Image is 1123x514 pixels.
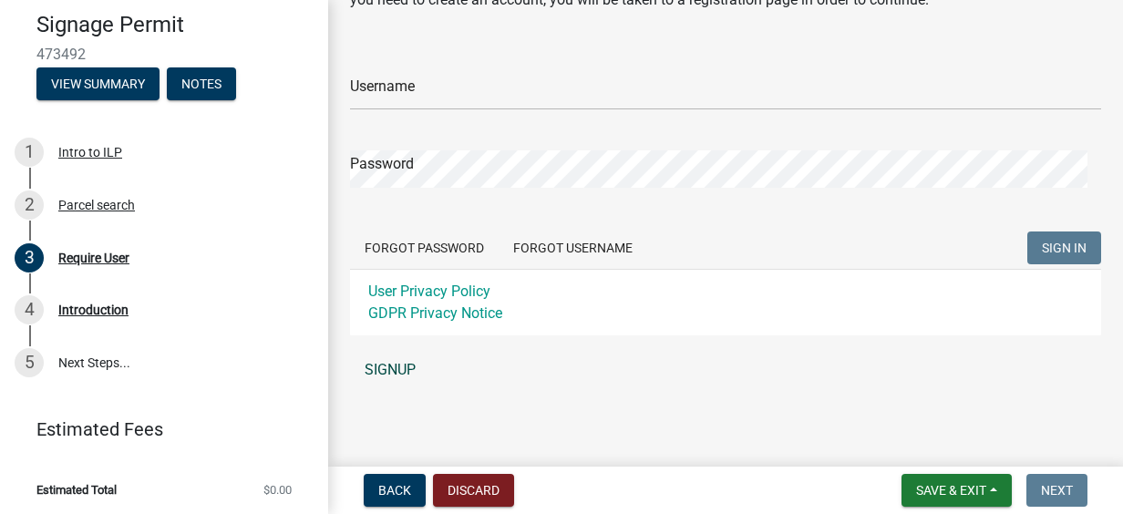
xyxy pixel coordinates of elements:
[58,303,129,316] div: Introduction
[167,77,236,92] wm-modal-confirm: Notes
[364,474,426,507] button: Back
[36,12,314,38] h4: Signage Permit
[36,67,160,100] button: View Summary
[368,304,502,322] a: GDPR Privacy Notice
[350,352,1101,388] a: SIGNUP
[15,295,44,324] div: 4
[36,46,292,63] span: 473492
[167,67,236,100] button: Notes
[378,483,411,498] span: Back
[263,484,292,496] span: $0.00
[58,146,122,159] div: Intro to ILP
[433,474,514,507] button: Discard
[350,231,499,264] button: Forgot Password
[1041,483,1073,498] span: Next
[15,243,44,272] div: 3
[1026,474,1087,507] button: Next
[58,199,135,211] div: Parcel search
[15,411,299,447] a: Estimated Fees
[1042,241,1087,255] span: SIGN IN
[58,252,129,264] div: Require User
[499,231,647,264] button: Forgot Username
[15,138,44,167] div: 1
[15,348,44,377] div: 5
[36,77,160,92] wm-modal-confirm: Summary
[15,190,44,220] div: 2
[1027,231,1101,264] button: SIGN IN
[901,474,1012,507] button: Save & Exit
[916,483,986,498] span: Save & Exit
[368,283,490,300] a: User Privacy Policy
[36,484,117,496] span: Estimated Total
